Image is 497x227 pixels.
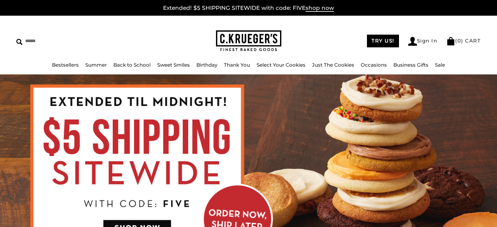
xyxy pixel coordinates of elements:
[306,5,334,12] span: shop now
[216,30,281,52] img: C.KRUEGER'S
[257,62,306,68] a: Select Your Cookies
[408,37,417,46] img: Account
[163,5,334,12] a: Extended! $5 SHIPPING SITEWIDE with code: FIVEshop now
[408,37,438,46] a: Sign In
[157,62,190,68] a: Sweet Smiles
[312,62,354,68] a: Just The Cookies
[16,36,126,46] input: Search
[446,38,481,44] a: (0) CART
[224,62,250,68] a: Thank You
[393,62,428,68] a: Business Gifts
[361,62,387,68] a: Occasions
[16,39,23,45] img: Search
[52,62,79,68] a: Bestsellers
[113,62,151,68] a: Back to School
[435,62,445,68] a: Sale
[367,35,399,47] a: TRY US!
[85,62,107,68] a: Summer
[446,37,455,45] img: Bag
[196,62,217,68] a: Birthday
[457,38,461,44] span: 0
